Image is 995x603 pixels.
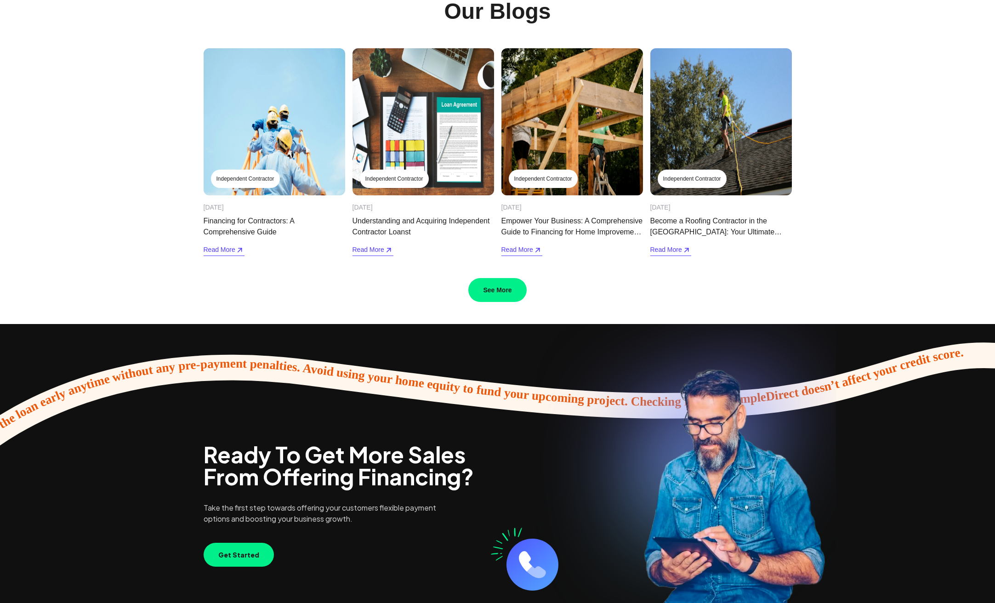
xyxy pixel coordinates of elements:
[211,170,280,188] span: Independent Contractor
[204,203,345,212] span: [DATE]
[650,216,792,238] h4: Become a Roofing Contractor in the [GEOGRAPHIC_DATA]: Your Ultimate Guide
[360,170,429,188] span: Independent Contractor
[353,245,393,256] span: Read More
[444,0,551,23] h3: Our Blogs
[650,245,691,256] span: Read More
[680,244,693,256] img: arrow
[506,539,558,591] img: phone
[501,48,643,256] a: blogIndependent Contractor[DATE]Empower Your Business: A Comprehensive Guide to Financing for Hom...
[382,244,395,256] img: arrow
[501,203,643,212] span: [DATE]
[501,216,643,238] h4: Empower Your Business: A Comprehensive Guide to Financing for Home Improvement Contractors
[531,244,544,256] img: arrow
[353,216,494,238] h4: Understanding and Acquiring Independent Contractor Loanst
[501,245,542,256] span: Read More
[650,203,792,212] span: [DATE]
[468,278,526,302] button: See More
[204,216,345,238] h4: Financing for Contractors: A Comprehensive Guide
[204,502,439,524] p: Take the first step towards offering your customers flexible payment options and boosting your bu...
[204,48,345,256] a: blogIndependent Contractor[DATE]Financing for Contractors: A Comprehensive GuideRead Morearrow
[353,203,494,212] span: [DATE]
[353,48,500,195] img: blog
[482,519,530,564] img: phone highlights
[204,444,498,488] h3: Ready to Get More Sales from Offering Financing?
[204,245,244,256] span: Read More
[509,170,578,188] span: Independent Contractor
[650,48,792,256] a: blogIndependent Contractor[DATE]Become a Roofing Contractor in the [GEOGRAPHIC_DATA]: Your Ultima...
[204,543,274,567] button: Get Started
[650,48,797,195] img: blog
[501,48,648,195] img: blog
[353,48,494,256] a: blogIndependent Contractor[DATE]Understanding and Acquiring Independent Contractor LoanstRead Mor...
[204,550,274,559] a: Get Started
[233,244,246,256] img: arrow
[204,48,351,195] img: blog
[658,170,727,188] span: Independent Contractor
